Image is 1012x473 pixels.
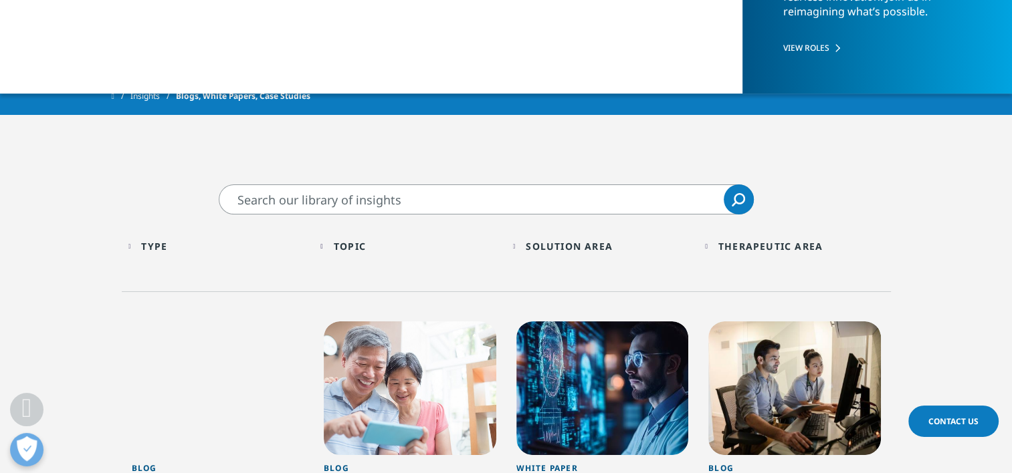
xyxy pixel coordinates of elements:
a: Insights [130,84,176,108]
div: Topic facet. [334,240,366,253]
a: Contact Us [908,406,999,437]
input: Search [219,184,754,214]
div: Solution Area facet. [526,240,613,253]
span: Blogs, White Papers, Case Studies [176,84,310,108]
span: Contact Us [928,416,979,427]
a: Search [724,184,754,214]
div: Type facet. [141,240,167,253]
button: Open Preferences [10,433,43,466]
a: VIEW ROLES [783,42,968,53]
svg: Search [732,193,745,206]
div: Therapeutic Area facet. [718,240,823,253]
